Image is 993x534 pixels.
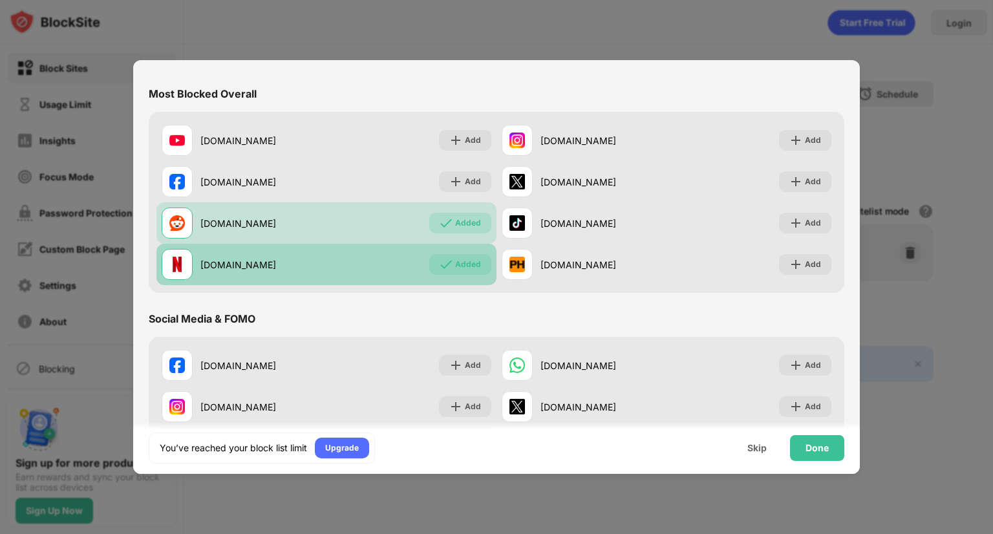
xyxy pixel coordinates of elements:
div: Added [455,258,481,271]
img: favicons [169,174,185,189]
img: favicons [169,133,185,148]
img: favicons [169,215,185,231]
img: favicons [509,358,525,373]
img: favicons [509,215,525,231]
div: Upgrade [325,442,359,454]
div: [DOMAIN_NAME] [200,359,326,372]
img: favicons [169,257,185,272]
img: favicons [509,133,525,148]
img: favicons [509,257,525,272]
div: [DOMAIN_NAME] [200,258,326,272]
div: [DOMAIN_NAME] [200,134,326,147]
div: Add [805,175,821,188]
img: favicons [169,399,185,414]
div: Add [805,400,821,413]
div: Add [465,134,481,147]
div: Add [465,175,481,188]
div: [DOMAIN_NAME] [540,175,667,189]
div: Done [806,443,829,453]
div: Added [455,217,481,230]
div: Add [805,134,821,147]
div: [DOMAIN_NAME] [540,217,667,230]
div: Social Media & FOMO [149,312,255,325]
div: Most Blocked Overall [149,87,257,100]
div: [DOMAIN_NAME] [540,359,667,372]
div: [DOMAIN_NAME] [200,217,326,230]
div: Add [805,258,821,271]
img: favicons [169,358,185,373]
div: Add [805,217,821,230]
div: [DOMAIN_NAME] [540,400,667,414]
div: You’ve reached your block list limit [160,442,307,454]
img: favicons [509,174,525,189]
div: Add [465,359,481,372]
div: [DOMAIN_NAME] [200,175,326,189]
img: favicons [509,399,525,414]
div: [DOMAIN_NAME] [540,258,667,272]
div: Add [465,400,481,413]
div: Skip [747,443,767,453]
div: [DOMAIN_NAME] [200,400,326,414]
div: Add [805,359,821,372]
div: [DOMAIN_NAME] [540,134,667,147]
